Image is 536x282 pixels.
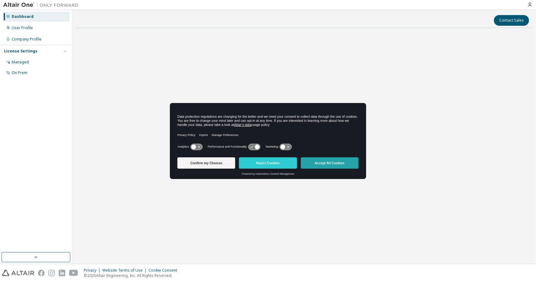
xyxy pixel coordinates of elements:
[12,60,29,65] div: Managed
[12,37,41,42] div: Company Profile
[59,270,65,276] img: linkedin.svg
[69,270,78,276] img: youtube.svg
[38,270,45,276] img: facebook.svg
[12,70,27,75] div: On Prem
[12,14,34,19] div: Dashboard
[2,270,34,276] img: altair_logo.svg
[3,2,82,8] img: Altair One
[4,49,37,54] div: License Settings
[102,268,149,273] div: Website Terms of Use
[494,15,529,26] button: Contact Sales
[84,273,181,278] p: © 2025 Altair Engineering, Inc. All Rights Reserved.
[149,268,181,273] div: Cookie Consent
[48,270,55,276] img: instagram.svg
[12,25,33,30] div: User Profile
[84,268,102,273] div: Privacy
